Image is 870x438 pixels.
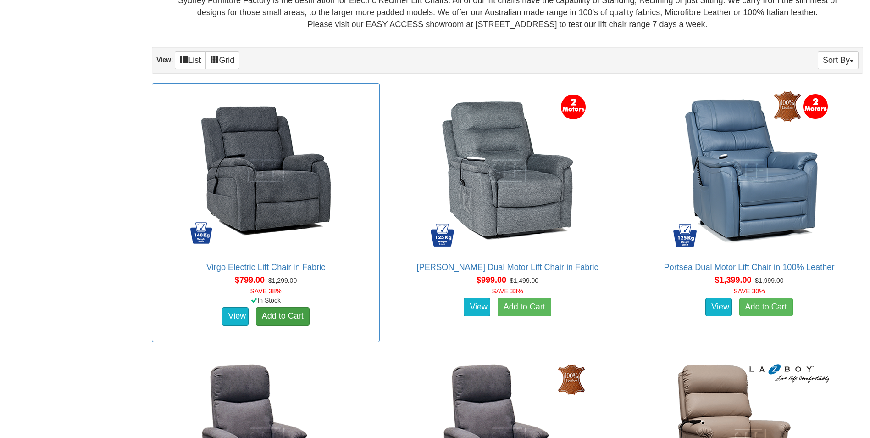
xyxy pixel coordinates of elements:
del: $1,299.00 [268,277,297,284]
del: $1,999.00 [755,277,783,284]
a: Grid [205,51,239,69]
strong: View: [156,56,173,64]
a: View [222,307,249,326]
img: Portsea Dual Motor Lift Chair in 100% Leather [667,88,832,253]
a: Add to Cart [256,307,310,326]
span: $799.00 [235,275,265,285]
a: View [705,298,732,316]
div: In Stock [150,296,382,305]
font: SAVE 30% [733,287,765,295]
del: $1,499.00 [510,277,538,284]
button: Sort By [818,51,859,69]
a: Virgo Electric Lift Chair in Fabric [206,263,325,272]
span: $999.00 [477,275,506,285]
a: List [175,51,206,69]
a: Portsea Dual Motor Lift Chair in 100% Leather [664,263,834,272]
img: Bristow Dual Motor Lift Chair in Fabric [425,88,590,253]
img: Virgo Electric Lift Chair in Fabric [183,88,349,253]
a: View [464,298,490,316]
a: [PERSON_NAME] Dual Motor Lift Chair in Fabric [416,263,598,272]
span: $1,399.00 [715,275,751,285]
font: SAVE 38% [250,287,282,295]
a: Add to Cart [498,298,551,316]
font: SAVE 33% [492,287,523,295]
a: Add to Cart [739,298,793,316]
